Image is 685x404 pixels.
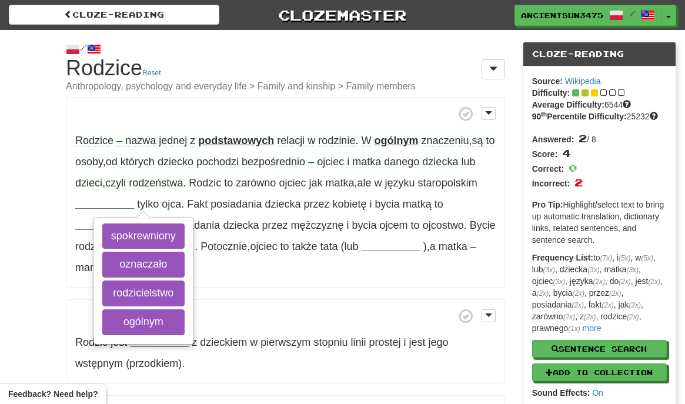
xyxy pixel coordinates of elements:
[537,289,549,298] em: (2x)
[66,82,505,91] small: Anthropology, psychology and everyday life > Family and kinship > Family members
[532,253,593,262] strong: Frequency List:
[223,219,259,231] span: dziecka
[66,42,505,56] div: /
[102,252,185,278] button: oznaczało
[189,177,221,189] span: Rodzic
[470,241,476,252] span: –
[532,76,563,86] strong: Source:
[572,301,583,309] em: (2x)
[280,241,289,252] span: to
[403,198,432,210] span: matką
[308,156,314,168] span: –
[592,388,603,398] a: On
[563,313,575,321] em: (2x)
[292,241,317,252] span: także
[361,135,371,147] span: W
[430,241,436,252] span: a
[75,336,449,369] span: .
[260,336,310,348] span: pierwszym
[362,241,420,252] strong: __________
[201,241,361,252] span: ,
[102,281,185,306] button: rodzicielstwo
[429,336,449,348] span: jego
[602,301,613,309] em: (2x)
[116,135,122,147] span: –
[201,241,247,252] span: Potocznie
[75,241,118,252] span: rodzicem
[347,156,349,168] span: i
[320,241,338,252] span: tata
[641,254,653,262] em: (5x)
[553,278,565,286] em: (3x)
[200,336,247,348] span: dzieckiem
[187,198,208,210] span: Fakt
[435,198,443,210] span: to
[158,156,193,168] span: dziecko
[318,135,355,147] span: rodzinie
[102,223,185,249] button: spokrewniony
[347,219,349,231] span: i
[584,313,596,321] em: (2x)
[532,388,590,398] strong: Sound Effects:
[404,336,406,348] span: i
[341,241,359,252] span: (lub
[210,198,262,210] span: posiadania
[532,363,667,381] button: Add to Collection
[242,156,305,168] span: bezpośrednio
[629,9,635,18] span: /
[572,289,584,298] em: (2x)
[600,254,612,262] em: (7x)
[125,135,156,147] span: nazwa
[159,135,187,147] span: jednej
[541,111,547,118] sup: th
[303,198,329,210] span: przez
[569,161,577,174] span: 0
[75,336,108,348] span: Rodzic
[369,336,400,348] span: prostej
[75,177,102,189] span: dzieci
[565,76,601,86] a: Wikipedia
[262,219,288,231] span: przez
[75,135,495,189] span: , , , .
[308,135,315,147] span: w
[418,177,477,189] span: staropolskim
[309,177,322,189] span: jak
[357,177,372,189] span: ale
[583,323,602,333] a: more
[134,198,184,210] span: .
[265,198,300,210] span: dziecka
[609,289,621,298] em: (2x)
[532,99,667,111] div: 6544
[106,156,118,168] span: od
[562,146,570,159] span: 4
[8,388,98,400] span: Open feedback widget
[472,135,483,147] span: są
[384,156,419,168] span: danego
[126,358,182,369] span: (przodkiem)
[422,156,458,168] span: dziecka
[375,177,382,189] span: w
[352,156,381,168] span: matka
[313,336,347,348] span: stopniu
[486,135,495,147] span: to
[137,198,159,210] span: tylko
[532,112,627,121] strong: 90 Percentile Difficulty:
[543,266,554,274] em: (3x)
[374,135,418,146] strong: ogólnym
[411,219,420,231] span: to
[9,5,219,25] a: Cloze-Reading
[75,358,123,369] span: wstępnym
[279,177,306,189] span: ojciec
[532,100,604,109] strong: Average Difficulty:
[102,309,185,335] button: ogólnym
[532,135,574,144] strong: Answered:
[532,111,667,122] div: 25232
[196,156,239,168] span: pochodzi
[627,266,639,274] em: (3x)
[532,149,558,159] strong: Score:
[75,241,476,273] span: , .
[648,278,660,286] em: (2x)
[192,336,197,348] span: z
[423,241,427,252] span: )
[532,340,667,358] button: Sentence Search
